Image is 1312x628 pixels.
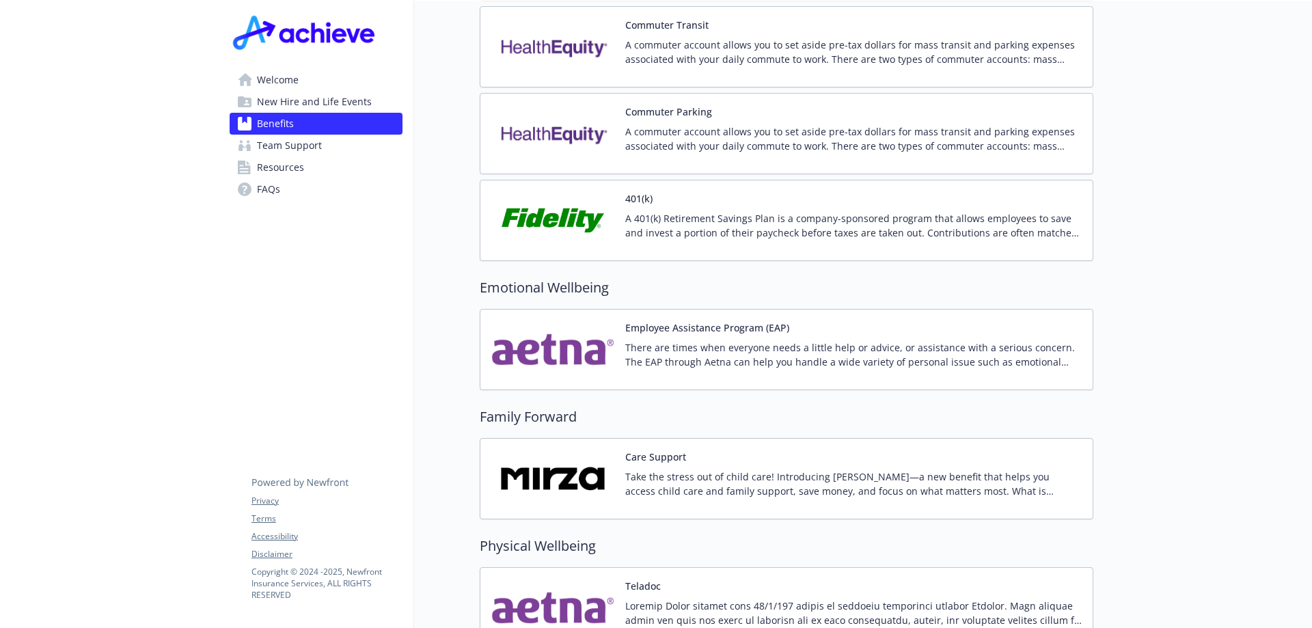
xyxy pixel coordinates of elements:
[625,599,1082,627] p: Loremip Dolor sitamet cons 48/1/197 adipis el seddoeiu temporinci utlabor Etdolor. Magn aliquae a...
[257,91,372,113] span: New Hire and Life Events
[491,105,614,163] img: Health Equity carrier logo
[480,407,1093,427] h2: Family Forward
[251,513,402,525] a: Terms
[625,38,1082,66] p: A commuter account allows you to set aside pre-tax dollars for mass transit and parking expenses ...
[625,191,653,206] button: 401(k)
[230,69,402,91] a: Welcome
[480,277,1093,298] h2: Emotional Wellbeing
[251,566,402,601] p: Copyright © 2024 - 2025 , Newfront Insurance Services, ALL RIGHTS RESERVED
[491,191,614,249] img: Fidelity Investments carrier logo
[491,18,614,76] img: Health Equity carrier logo
[480,536,1093,556] h2: Physical Wellbeing
[491,320,614,379] img: Aetna Inc carrier logo
[625,340,1082,369] p: There are times when everyone needs a little help or advice, or assistance with a serious concern...
[491,450,614,508] img: HeyMirza, Inc. carrier logo
[230,156,402,178] a: Resources
[625,105,712,119] button: Commuter Parking
[625,124,1082,153] p: A commuter account allows you to set aside pre-tax dollars for mass transit and parking expenses ...
[230,135,402,156] a: Team Support
[251,495,402,507] a: Privacy
[257,113,294,135] span: Benefits
[625,320,789,335] button: Employee Assistance Program (EAP)
[625,18,709,32] button: Commuter Transit
[257,135,322,156] span: Team Support
[230,113,402,135] a: Benefits
[257,156,304,178] span: Resources
[230,91,402,113] a: New Hire and Life Events
[625,469,1082,498] p: Take the stress out of child care! Introducing [PERSON_NAME]—a new benefit that helps you access ...
[625,579,661,593] button: Teladoc
[230,178,402,200] a: FAQs
[251,530,402,543] a: Accessibility
[257,178,280,200] span: FAQs
[625,450,686,464] button: Care Support
[625,211,1082,240] p: A 401(k) Retirement Savings Plan is a company-sponsored program that allows employees to save and...
[251,548,402,560] a: Disclaimer
[257,69,299,91] span: Welcome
